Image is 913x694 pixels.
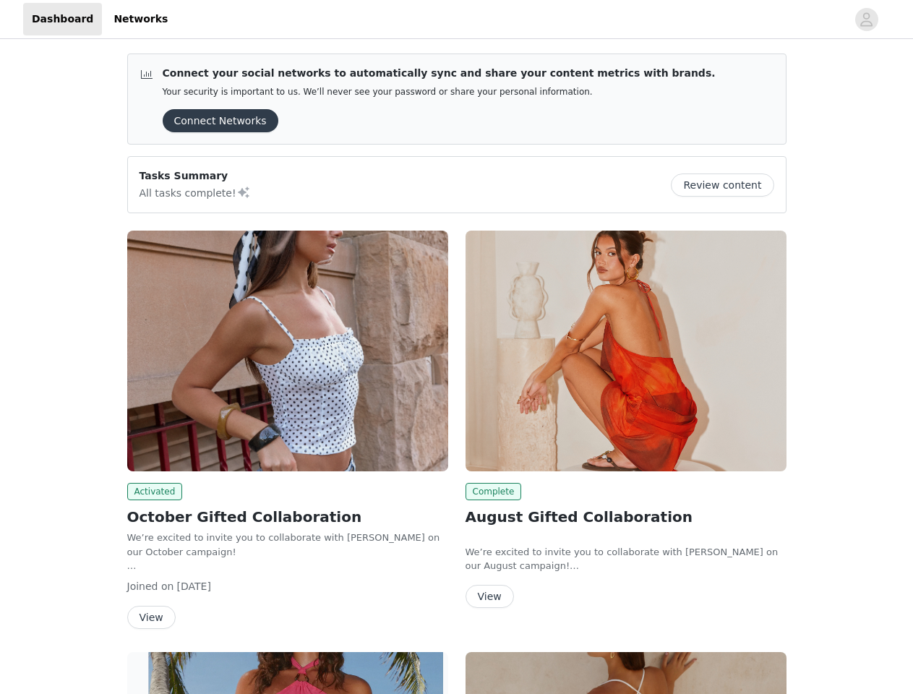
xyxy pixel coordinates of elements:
span: [DATE] [177,581,211,592]
p: All tasks complete! [140,184,251,201]
p: We’re excited to invite you to collaborate with [PERSON_NAME] on our October campaign! [127,531,448,559]
a: View [466,591,514,602]
img: Peppermayo UK [466,231,786,471]
div: avatar [860,8,873,31]
p: Your security is important to us. We’ll never see your password or share your personal information. [163,87,716,98]
button: View [466,585,514,608]
img: Peppermayo UK [127,231,448,471]
button: View [127,606,176,629]
h2: August Gifted Collaboration [466,506,786,528]
p: Connect your social networks to automatically sync and share your content metrics with brands. [163,66,716,81]
p: We’re excited to invite you to collaborate with [PERSON_NAME] on our August campaign! [466,545,786,573]
h2: October Gifted Collaboration [127,506,448,528]
p: Tasks Summary [140,168,251,184]
a: Dashboard [23,3,102,35]
button: Review content [671,173,773,197]
a: Networks [105,3,176,35]
span: Joined on [127,581,174,592]
button: Connect Networks [163,109,278,132]
span: Complete [466,483,522,500]
a: View [127,612,176,623]
span: Activated [127,483,183,500]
